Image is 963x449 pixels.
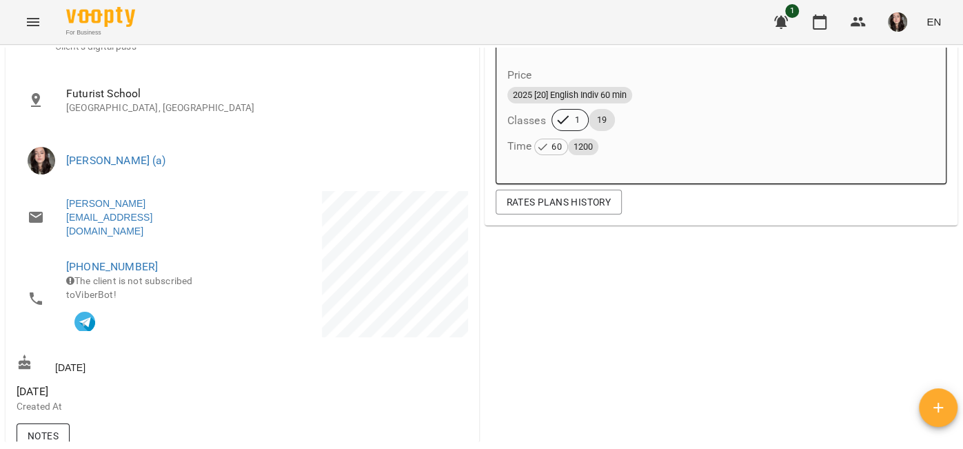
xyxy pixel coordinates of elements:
[66,7,135,27] img: Voopty Logo
[496,190,622,214] button: Rates Plans History
[66,275,192,300] span: The client is not subscribed to ViberBot!
[17,6,50,39] button: Menu
[888,12,907,32] img: 1a20daea8e9f27e67610e88fbdc8bd8e.jpg
[66,154,166,167] a: [PERSON_NAME] (а)
[28,147,55,174] img: Названова Марія Олегівна (а)
[496,16,946,172] button: 20 English individual lessons (60 min)[DATE]- Price2025 [20] English Indiv 60 minClasses119Time 6...
[567,114,588,126] span: 1
[28,428,59,444] span: Notes
[74,312,95,332] img: Telegram
[17,400,239,414] p: Created At
[507,194,611,210] span: Rates Plans History
[589,114,615,126] span: 19
[66,197,228,238] a: [PERSON_NAME][EMAIL_ADDRESS][DOMAIN_NAME]
[507,111,546,130] h6: Classes
[17,383,239,400] span: [DATE]
[66,28,135,37] span: For Business
[66,86,457,102] span: Futurist School
[568,139,599,154] span: 1200
[507,137,599,156] h6: Time
[507,66,532,85] h6: Price
[17,423,70,448] button: Notes
[926,14,941,29] span: EN
[66,101,457,115] p: [GEOGRAPHIC_DATA], [GEOGRAPHIC_DATA]
[14,352,242,377] div: [DATE]
[66,260,158,273] a: [PHONE_NUMBER]
[921,9,946,34] button: EN
[507,89,632,101] span: 2025 [20] English Indiv 60 min
[546,139,567,154] span: 60
[785,4,799,18] span: 1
